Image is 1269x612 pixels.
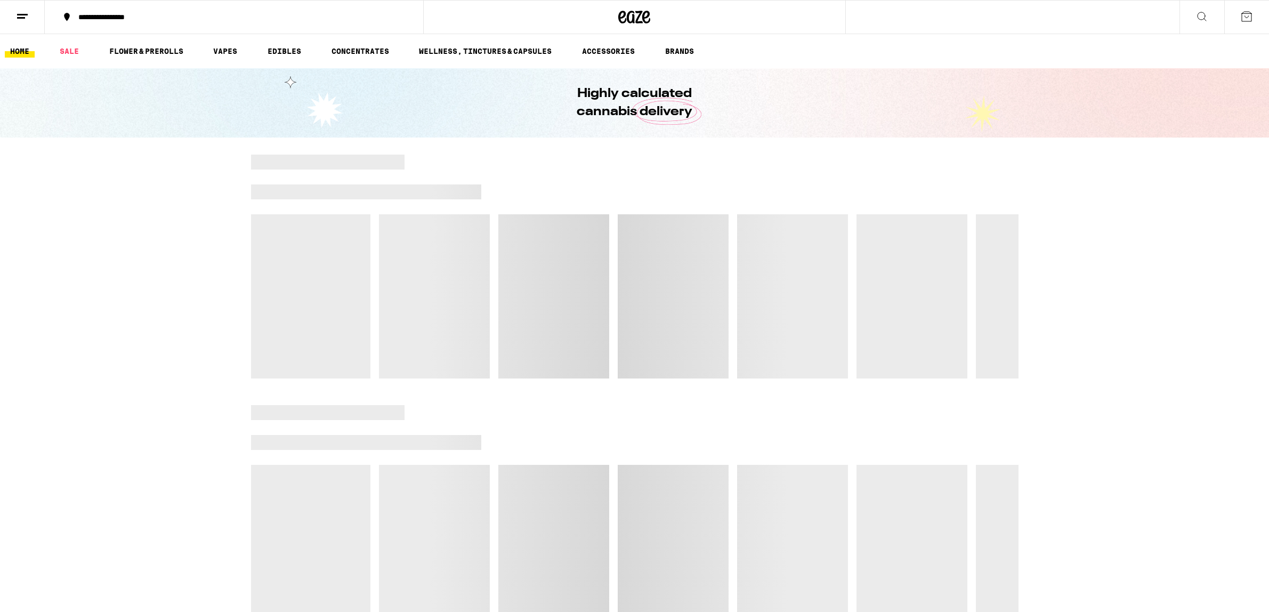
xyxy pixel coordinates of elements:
[104,45,189,58] a: FLOWER & PREROLLS
[208,45,243,58] a: VAPES
[547,85,723,121] h1: Highly calculated cannabis delivery
[54,45,84,58] a: SALE
[660,45,699,58] a: BRANDS
[5,45,35,58] a: HOME
[262,45,306,58] a: EDIBLES
[577,45,640,58] a: ACCESSORIES
[326,45,394,58] a: CONCENTRATES
[414,45,557,58] a: WELLNESS, TINCTURES & CAPSULES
